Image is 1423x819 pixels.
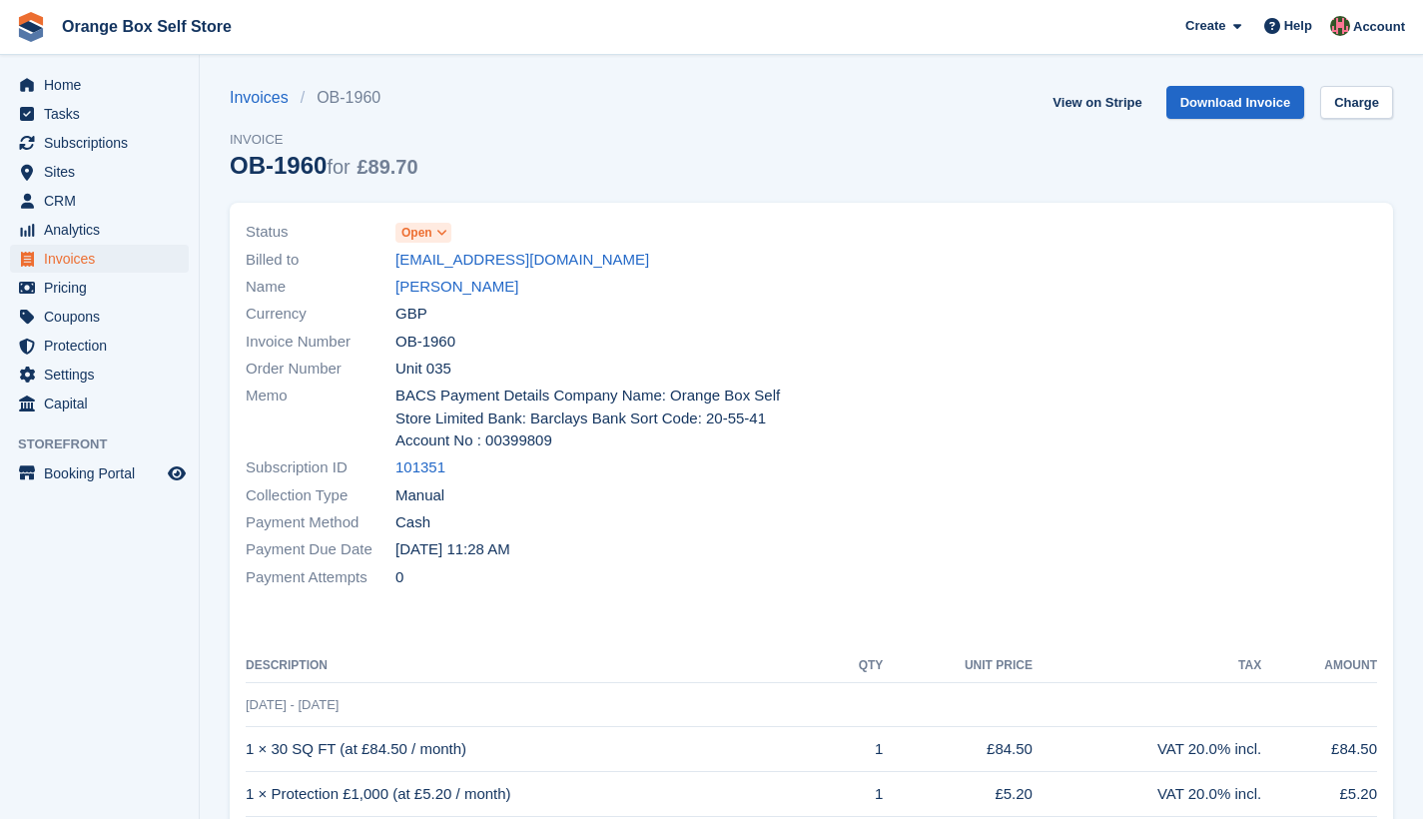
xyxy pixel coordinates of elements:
[10,71,189,99] a: menu
[395,566,403,589] span: 0
[883,650,1033,682] th: Unit Price
[246,772,829,817] td: 1 × Protection £1,000 (at £5.20 / month)
[10,129,189,157] a: menu
[1353,17,1405,37] span: Account
[246,484,395,507] span: Collection Type
[246,385,395,452] span: Memo
[395,511,430,534] span: Cash
[327,156,350,178] span: for
[395,484,444,507] span: Manual
[395,276,518,299] a: [PERSON_NAME]
[165,461,189,485] a: Preview store
[246,697,339,712] span: [DATE] - [DATE]
[10,245,189,273] a: menu
[10,274,189,302] a: menu
[44,71,164,99] span: Home
[1320,86,1393,119] a: Charge
[246,331,395,354] span: Invoice Number
[395,249,649,272] a: [EMAIL_ADDRESS][DOMAIN_NAME]
[883,772,1033,817] td: £5.20
[246,303,395,326] span: Currency
[395,331,455,354] span: OB-1960
[44,187,164,215] span: CRM
[1045,86,1149,119] a: View on Stripe
[1033,783,1261,806] div: VAT 20.0% incl.
[10,390,189,417] a: menu
[883,727,1033,772] td: £84.50
[1261,727,1377,772] td: £84.50
[246,358,395,381] span: Order Number
[44,390,164,417] span: Capital
[44,361,164,389] span: Settings
[1033,650,1261,682] th: Tax
[246,538,395,561] span: Payment Due Date
[230,86,301,110] a: Invoices
[10,216,189,244] a: menu
[1330,16,1350,36] img: David Clark
[44,303,164,331] span: Coupons
[246,456,395,479] span: Subscription ID
[44,274,164,302] span: Pricing
[395,358,451,381] span: Unit 035
[1261,772,1377,817] td: £5.20
[10,158,189,186] a: menu
[230,152,418,179] div: OB-1960
[1166,86,1305,119] a: Download Invoice
[1185,16,1225,36] span: Create
[246,249,395,272] span: Billed to
[10,303,189,331] a: menu
[246,511,395,534] span: Payment Method
[44,459,164,487] span: Booking Portal
[44,245,164,273] span: Invoices
[10,187,189,215] a: menu
[829,727,883,772] td: 1
[395,221,451,244] a: Open
[1261,650,1377,682] th: Amount
[44,216,164,244] span: Analytics
[16,12,46,42] img: stora-icon-8386f47178a22dfd0bd8f6a31ec36ba5ce8667c1dd55bd0f319d3a0aa187defe.svg
[246,727,829,772] td: 1 × 30 SQ FT (at £84.50 / month)
[10,459,189,487] a: menu
[44,100,164,128] span: Tasks
[395,303,427,326] span: GBP
[10,332,189,360] a: menu
[401,224,432,242] span: Open
[1284,16,1312,36] span: Help
[10,100,189,128] a: menu
[18,434,199,454] span: Storefront
[230,86,418,110] nav: breadcrumbs
[1033,738,1261,761] div: VAT 20.0% incl.
[44,332,164,360] span: Protection
[246,566,395,589] span: Payment Attempts
[44,129,164,157] span: Subscriptions
[10,361,189,389] a: menu
[356,156,417,178] span: £89.70
[829,650,883,682] th: QTY
[44,158,164,186] span: Sites
[395,385,800,452] span: BACS Payment Details Company Name: Orange Box Self Store Limited Bank: Barclays Bank Sort Code: 2...
[829,772,883,817] td: 1
[230,130,418,150] span: Invoice
[246,221,395,244] span: Status
[246,276,395,299] span: Name
[246,650,829,682] th: Description
[395,538,510,561] time: 2025-08-14 10:28:08 UTC
[54,10,240,43] a: Orange Box Self Store
[395,456,445,479] a: 101351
